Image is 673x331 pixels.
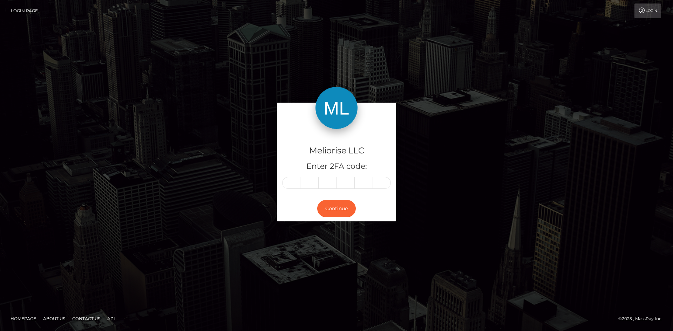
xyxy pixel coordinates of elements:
[618,315,668,323] div: © 2025 , MassPay Inc.
[315,87,358,129] img: Meliorise LLC
[634,4,661,18] a: Login
[69,313,103,324] a: Contact Us
[282,161,391,172] h5: Enter 2FA code:
[11,4,38,18] a: Login Page
[282,145,391,157] h4: Meliorise LLC
[40,313,68,324] a: About Us
[104,313,118,324] a: API
[8,313,39,324] a: Homepage
[317,200,356,217] button: Continue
